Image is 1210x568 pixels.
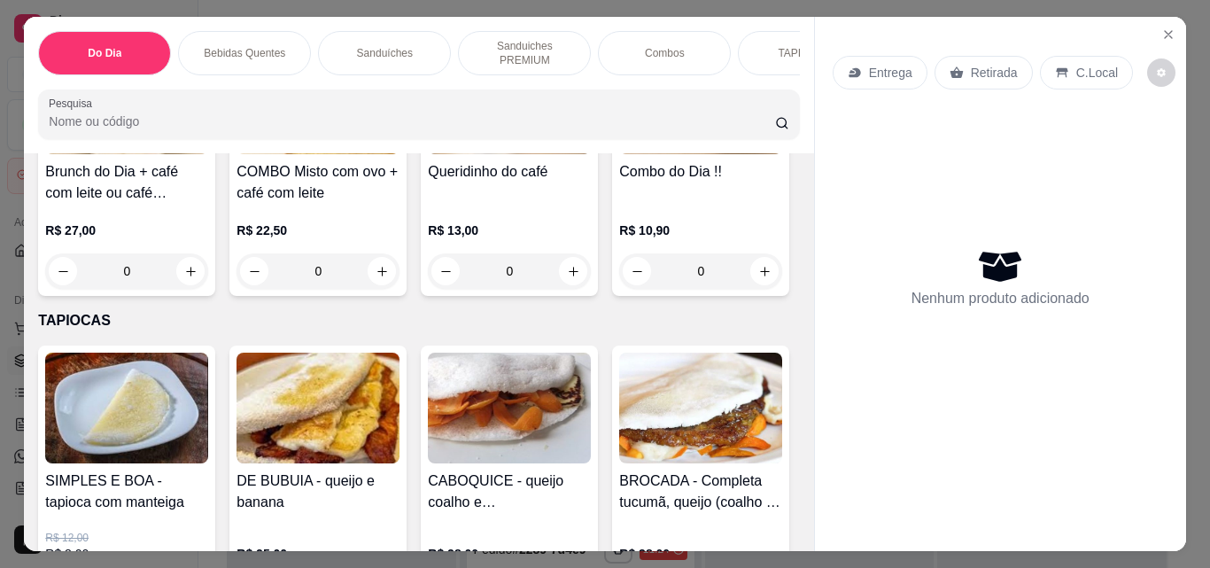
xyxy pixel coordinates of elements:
button: Close [1154,20,1183,49]
button: decrease-product-quantity [240,257,268,285]
p: R$ 25,00 [237,545,399,563]
button: increase-product-quantity [559,257,587,285]
p: Nenhum produto adicionado [911,288,1090,309]
button: increase-product-quantity [176,257,205,285]
p: Do Dia [88,46,121,60]
h4: COMBO Misto com ovo + café com leite [237,161,399,204]
button: decrease-product-quantity [623,257,651,285]
button: increase-product-quantity [750,257,779,285]
img: product-image [237,353,399,463]
img: product-image [45,353,208,463]
p: C.Local [1076,64,1118,82]
h4: DE BUBUIA - queijo e banana [237,471,399,513]
p: R$ 12,00 [45,531,208,545]
p: R$ 13,00 [428,222,591,239]
p: R$ 38,00 [619,545,782,563]
input: Pesquisa [49,113,775,130]
p: Sanduiches PREMIUM [473,39,576,67]
h4: BROCADA - Completa tucumã, queijo (coalho ou muçarela), e banana frita [619,471,782,513]
p: Bebidas Quentes [204,46,285,60]
h4: Brunch do Dia + café com leite ou café passado [45,161,208,204]
p: Combos [645,46,685,60]
p: R$ 28,00 [428,545,591,563]
p: TAPIOCAS [778,46,831,60]
img: product-image [428,353,591,463]
p: Retirada [971,64,1018,82]
button: decrease-product-quantity [49,257,77,285]
p: R$ 8,00 [45,545,208,563]
p: Sanduíches [357,46,413,60]
p: Entrega [869,64,912,82]
h4: SIMPLES E BOA - tapioca com manteiga [45,471,208,513]
p: R$ 10,90 [619,222,782,239]
button: decrease-product-quantity [1147,58,1175,87]
label: Pesquisa [49,96,98,111]
img: product-image [619,353,782,463]
h4: Queridinho do café [428,161,591,183]
p: TAPIOCAS [38,310,799,331]
button: decrease-product-quantity [431,257,460,285]
p: R$ 22,50 [237,222,399,239]
p: R$ 27,00 [45,222,208,239]
h4: CABOQUICE - queijo coalho e [GEOGRAPHIC_DATA] [428,471,591,513]
h4: Combo do Dia !! [619,161,782,183]
button: increase-product-quantity [368,257,396,285]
